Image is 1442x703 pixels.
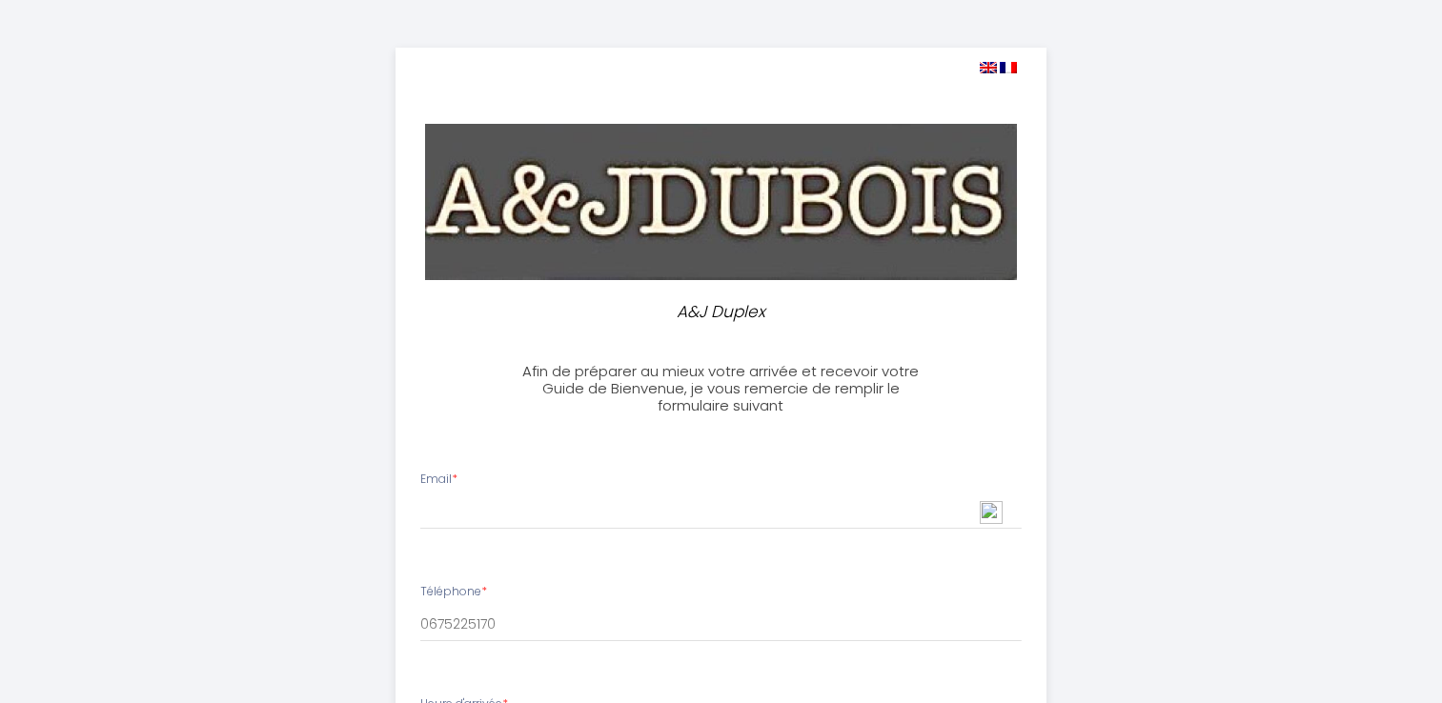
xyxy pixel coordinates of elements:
[420,471,457,489] label: Email
[509,363,933,414] h3: Afin de préparer au mieux votre arrivée et recevoir votre Guide de Bienvenue, je vous remercie de...
[1000,62,1017,73] img: fr.png
[420,583,487,601] label: Téléphone
[980,62,997,73] img: en.png
[980,501,1003,524] img: npw-badge-icon-locked.svg
[518,299,925,325] p: A&J Duplex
